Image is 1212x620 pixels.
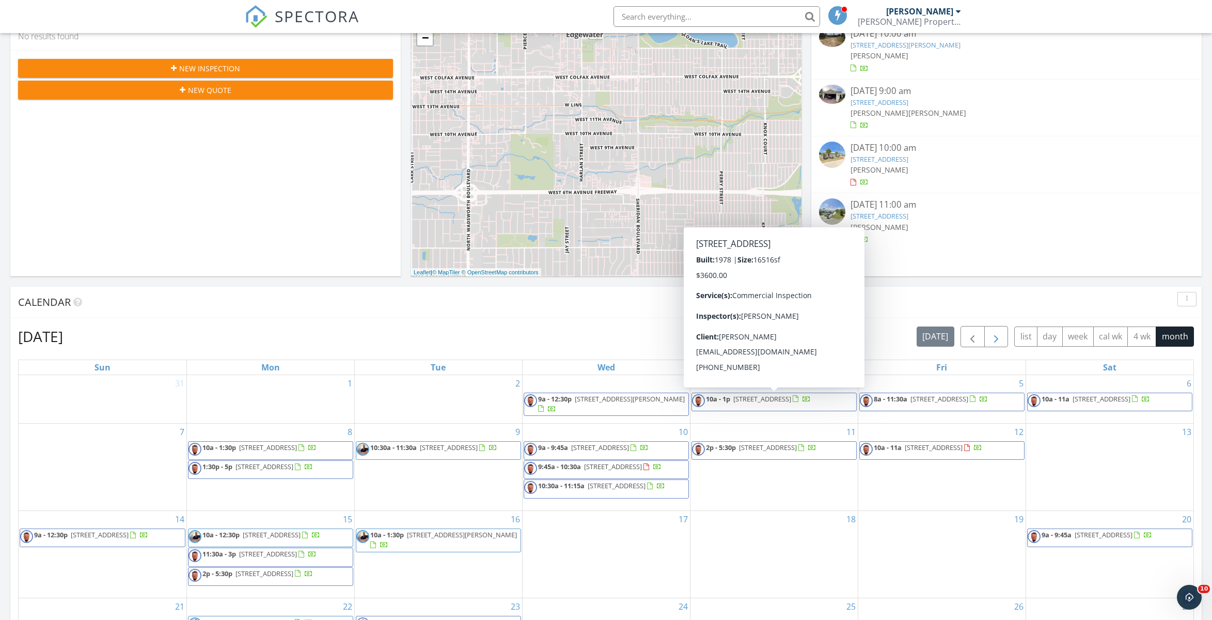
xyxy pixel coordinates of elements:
a: 10a - 12:30p [STREET_ADDRESS] [202,530,320,539]
td: Go to September 10, 2025 [522,424,690,511]
td: Go to September 1, 2025 [186,375,354,424]
span: 10:30a - 11:30a [370,443,417,452]
div: [PERSON_NAME] [886,6,953,17]
span: 10a - 12:30p [202,530,240,539]
button: New Inspection [18,59,393,78]
a: © MapTiler [432,269,460,275]
td: Go to September 5, 2025 [858,375,1026,424]
a: [DATE] 9:00 am [STREET_ADDRESS] [PERSON_NAME][PERSON_NAME] [819,85,1194,131]
a: Go to September 2, 2025 [513,375,522,392]
a: Go to September 14, 2025 [173,511,186,528]
span: New Inspection [179,63,240,74]
a: Monday [259,360,282,375]
a: 10a - 1:30p [STREET_ADDRESS] [202,443,317,452]
div: [DATE] 10:00 am [851,142,1163,154]
img: professional_photo_2025.jpg [524,443,537,456]
a: Go to September 11, 2025 [844,424,858,440]
iframe: Intercom live chat [1177,585,1202,610]
span: [STREET_ADDRESS] [235,569,293,578]
span: [STREET_ADDRESS] [588,481,646,490]
span: [STREET_ADDRESS] [243,530,301,539]
img: professional_photo_2025.jpg [860,443,873,456]
a: Go to September 1, 2025 [345,375,354,392]
img: professional_photo_2025.jpg [20,530,33,543]
span: [STREET_ADDRESS] [71,530,129,539]
a: 9a - 9:45a [STREET_ADDRESS] [1027,529,1193,547]
a: Go to September 4, 2025 [849,375,858,392]
span: 1:30p - 5p [202,462,232,471]
a: Zoom out [417,30,433,45]
td: Go to September 9, 2025 [354,424,522,511]
button: Next month [984,326,1009,347]
a: 2p - 5:30p [STREET_ADDRESS] [706,443,816,452]
img: 9477078%2Fcover_photos%2FNRwjJKLbOH68FjDSiFOs%2Fsmall.jpg [819,27,845,47]
span: [STREET_ADDRESS] [739,443,797,452]
img: img_3678.png [356,443,369,456]
td: Go to September 3, 2025 [522,375,690,424]
div: No results found [10,22,401,50]
a: 10:30a - 11:30a [STREET_ADDRESS] [356,441,521,460]
div: [DATE] 11:00 am [851,198,1163,211]
a: [STREET_ADDRESS] [851,154,908,164]
a: Go to September 9, 2025 [513,424,522,440]
span: SPECTORA [275,5,359,27]
a: Thursday [764,360,784,375]
img: professional_photo_2025.jpg [1028,394,1041,407]
span: [STREET_ADDRESS] [239,443,297,452]
img: The Best Home Inspection Software - Spectora [245,5,267,28]
a: Go to September 26, 2025 [1012,598,1026,615]
a: Go to September 17, 2025 [676,511,690,528]
img: professional_photo_2025.jpg [692,394,705,407]
input: Search everything... [613,6,820,27]
button: month [1156,327,1194,347]
span: 8a - 11:30a [874,394,907,404]
img: streetview [819,198,845,225]
a: 10:30a - 11:15a [STREET_ADDRESS] [538,481,665,490]
span: [STREET_ADDRESS] [584,462,642,471]
a: 9a - 9:45a [STREET_ADDRESS] [1042,530,1152,539]
a: [STREET_ADDRESS] [851,98,908,107]
a: Go to September 20, 2025 [1180,511,1193,528]
td: Go to September 11, 2025 [690,424,858,511]
span: [STREET_ADDRESS] [239,549,297,559]
a: [STREET_ADDRESS][PERSON_NAME] [851,40,961,50]
a: 2p - 5:30p [STREET_ADDRESS] [188,567,353,586]
a: Go to September 8, 2025 [345,424,354,440]
a: 10:30a - 11:30a [STREET_ADDRESS] [370,443,497,452]
td: Go to September 6, 2025 [1026,375,1193,424]
a: 11:30a - 3p [STREET_ADDRESS] [188,548,353,566]
a: Go to September 24, 2025 [676,598,690,615]
a: 10a - 1:30p [STREET_ADDRESS][PERSON_NAME] [356,529,521,552]
td: Go to September 16, 2025 [354,511,522,598]
button: cal wk [1093,327,1128,347]
span: [STREET_ADDRESS] [1073,394,1130,404]
a: 10a - 11a [STREET_ADDRESS] [859,441,1025,460]
a: Friday [934,360,949,375]
a: Go to September 10, 2025 [676,424,690,440]
td: Go to September 13, 2025 [1026,424,1193,511]
span: New Quote [188,85,231,96]
td: Go to September 18, 2025 [690,511,858,598]
a: Go to September 7, 2025 [178,424,186,440]
a: Go to August 31, 2025 [173,375,186,392]
img: professional_photo_2025.jpg [188,443,201,456]
td: Go to September 4, 2025 [690,375,858,424]
span: [STREET_ADDRESS] [571,443,629,452]
a: Go to September 6, 2025 [1185,375,1193,392]
td: Go to September 14, 2025 [19,511,186,598]
td: Go to September 12, 2025 [858,424,1026,511]
a: Go to September 3, 2025 [681,375,690,392]
a: 2p - 5:30p [STREET_ADDRESS] [691,441,857,460]
a: 10a - 11a [STREET_ADDRESS] [874,443,982,452]
span: 10:30a - 11:15a [538,481,585,490]
span: [STREET_ADDRESS][PERSON_NAME] [407,530,517,539]
td: Go to September 19, 2025 [858,511,1026,598]
span: Calendar [18,295,71,309]
img: professional_photo_2025.jpg [188,462,201,475]
img: img_3678.png [356,530,369,543]
span: [STREET_ADDRESS] [235,462,293,471]
span: 10a - 11a [874,443,902,452]
td: Go to September 7, 2025 [19,424,186,511]
a: 9:45a - 10:30a [STREET_ADDRESS] [524,460,689,479]
a: Go to September 13, 2025 [1180,424,1193,440]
